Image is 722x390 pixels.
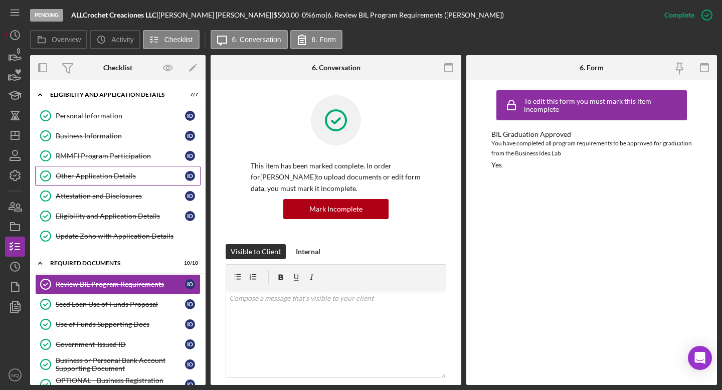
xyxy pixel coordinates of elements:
text: MQ [11,372,19,378]
div: You have completed all program requirements to be approved for graduation from the Business Idea Lab [491,138,692,158]
div: 6. Form [580,64,604,72]
div: I O [185,111,195,121]
div: Review BIL Program Requirements [56,280,185,288]
div: Complete [664,5,694,25]
div: I O [185,339,195,349]
div: I O [185,319,195,329]
button: MQ [5,365,25,385]
div: | 6. Review BIL Program Requirements ([PERSON_NAME]) [325,11,504,19]
div: $500.00 [273,11,302,19]
div: Eligibility and Application Details [50,92,173,98]
div: 6 mo [311,11,325,19]
div: 7 / 7 [180,92,198,98]
div: Personal Information [56,112,185,120]
div: RMMFI Program Participation [56,152,185,160]
button: Visible to Client [226,244,286,259]
div: Open Intercom Messenger [688,346,712,370]
b: ALLCrochet Creaciones LLC [71,11,156,19]
button: Overview [30,30,87,49]
div: Other Application Details [56,172,185,180]
div: Use of Funds Supporting Docs [56,320,185,328]
div: Business or Personal Bank Account Supporting Document [56,356,185,372]
div: 10 / 10 [180,260,198,266]
div: I O [185,211,195,221]
div: REQUIRED DOCUMENTS [50,260,173,266]
div: Business Information [56,132,185,140]
div: I O [185,379,195,389]
a: Other Application DetailsIO [35,166,201,186]
label: Activity [111,36,133,44]
div: Seed Loan Use of Funds Proposal [56,300,185,308]
div: Mark Incomplete [309,199,363,219]
div: Attestation and Disclosures [56,192,185,200]
div: I O [185,299,195,309]
a: Government-Issued IDIO [35,334,201,354]
div: 0 % [302,11,311,19]
div: Yes [491,161,502,169]
div: I O [185,359,195,369]
div: I O [185,131,195,141]
div: 6. Conversation [312,64,360,72]
button: Checklist [143,30,200,49]
div: Pending [30,9,63,22]
a: Attestation and DisclosuresIO [35,186,201,206]
div: Checklist [103,64,132,72]
label: 6. Form [312,36,336,44]
div: Visible to Client [231,244,281,259]
button: Mark Incomplete [283,199,389,219]
a: Seed Loan Use of Funds ProposalIO [35,294,201,314]
div: Update Zoho with Application Details [56,232,200,240]
label: Checklist [164,36,193,44]
button: 6. Form [290,30,342,49]
a: Personal InformationIO [35,106,201,126]
div: BIL Graduation Approved [491,130,692,138]
div: I O [185,171,195,181]
a: Use of Funds Supporting DocsIO [35,314,201,334]
button: Activity [90,30,140,49]
div: | [71,11,158,19]
label: Overview [52,36,81,44]
label: 6. Conversation [232,36,281,44]
a: Business InformationIO [35,126,201,146]
div: [PERSON_NAME] [PERSON_NAME] | [158,11,273,19]
div: To edit this form you must mark this item incomplete [524,97,684,113]
a: Business or Personal Bank Account Supporting DocumentIO [35,354,201,374]
button: 6. Conversation [211,30,288,49]
a: Eligibility and Application DetailsIO [35,206,201,226]
p: This item has been marked complete. In order for [PERSON_NAME] to upload documents or edit form d... [251,160,421,194]
div: Internal [296,244,320,259]
div: I O [185,279,195,289]
button: Complete [654,5,717,25]
a: Review BIL Program RequirementsIO [35,274,201,294]
div: I O [185,151,195,161]
button: Internal [291,244,325,259]
a: RMMFI Program ParticipationIO [35,146,201,166]
div: I O [185,191,195,201]
div: Eligibility and Application Details [56,212,185,220]
div: Government-Issued ID [56,340,185,348]
a: Update Zoho with Application Details [35,226,201,246]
